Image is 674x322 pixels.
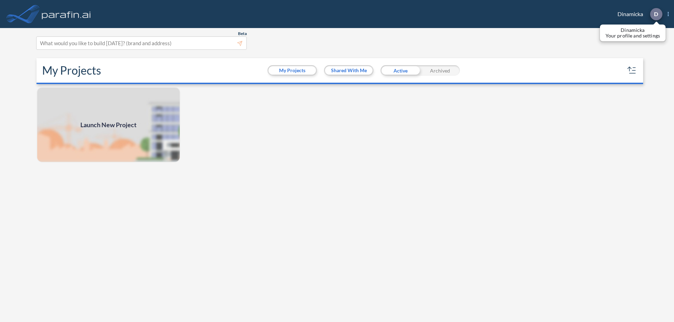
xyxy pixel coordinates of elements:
[325,66,372,75] button: Shared With Me
[80,120,137,130] span: Launch New Project
[37,87,180,163] img: add
[381,65,420,76] div: Active
[42,64,101,77] h2: My Projects
[606,33,660,39] p: Your profile and settings
[269,66,316,75] button: My Projects
[238,31,247,36] span: Beta
[37,87,180,163] a: Launch New Project
[420,65,460,76] div: Archived
[607,8,669,20] div: Dinamicka
[606,27,660,33] p: Dinamicka
[626,65,637,76] button: sort
[654,11,658,17] p: D
[40,7,92,21] img: logo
